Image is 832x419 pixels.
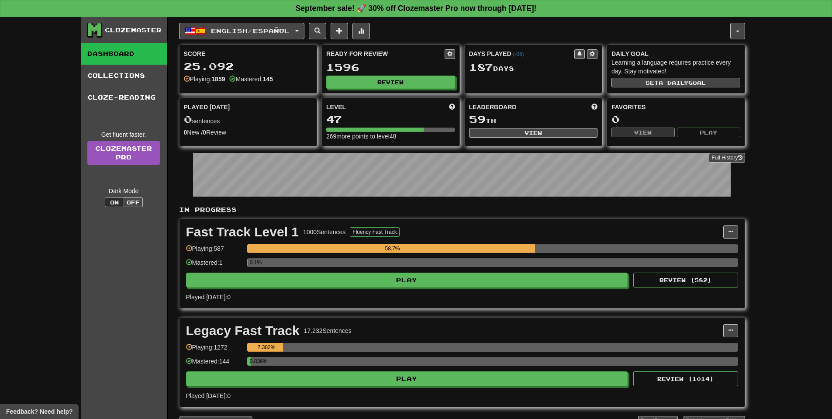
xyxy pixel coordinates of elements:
span: Played [DATE]: 0 [186,294,231,301]
strong: 0 [203,129,206,136]
p: In Progress [179,205,745,214]
button: Play [186,371,628,386]
div: Fast Track Level 1 [186,225,299,239]
button: Off [124,197,143,207]
div: 17.232 Sentences [304,326,352,335]
div: sentences [184,114,313,125]
div: 0 [611,114,740,125]
button: View [611,128,675,137]
div: Mastered: 1 [186,258,243,273]
span: This week in points, UTC [591,103,597,111]
button: Full History [709,153,745,163]
div: th [469,114,598,125]
div: Playing: 1272 [186,343,243,357]
button: On [105,197,124,207]
div: 0.836% [250,357,251,366]
div: Dark Mode [87,187,160,195]
div: 1596 [326,62,455,73]
div: Daily Goal [611,49,740,58]
strong: 0 [184,129,187,136]
div: Ready for Review [326,49,445,58]
button: Play [186,273,628,287]
span: Score more points to level up [449,103,455,111]
div: 58.7% [250,244,535,253]
div: Mastered: 144 [186,357,243,371]
div: 47 [326,114,455,125]
div: Score [184,49,313,58]
button: Review [326,76,455,89]
span: Played [DATE] [184,103,230,111]
a: Collections [81,65,167,87]
span: Played [DATE]: 0 [186,392,231,399]
strong: 145 [263,76,273,83]
div: 269 more points to level 48 [326,132,455,141]
strong: September sale! 🚀 30% off Clozemaster Pro now through [DATE]! [296,4,537,13]
div: Days Played [469,49,575,58]
span: 187 [469,61,493,73]
span: 59 [469,113,486,125]
div: Mastered: [229,75,273,83]
span: a daily [659,80,688,86]
button: View [469,128,598,138]
div: 1000 Sentences [303,228,345,236]
a: (-05) [513,51,524,57]
div: 25.092 [184,61,313,72]
button: Fluency Fast Track [350,227,399,237]
span: 0 [184,113,192,125]
button: Play [677,128,740,137]
strong: 1859 [211,76,225,83]
a: ClozemasterPro [87,141,160,165]
div: Clozemaster [105,26,162,35]
div: New / Review [184,128,313,137]
div: Learning a language requires practice every day. Stay motivated! [611,58,740,76]
div: Playing: 587 [186,244,243,259]
div: Favorites [611,103,740,111]
div: 7.382% [250,343,283,352]
span: Level [326,103,346,111]
a: Cloze-Reading [81,87,167,108]
button: Add sentence to collection [331,23,348,39]
div: Day s [469,62,598,73]
span: Open feedback widget [6,407,72,416]
button: Seta dailygoal [611,78,740,87]
div: Get fluent faster. [87,130,160,139]
button: Review (1014) [633,371,738,386]
div: Playing: [184,75,225,83]
button: More stats [352,23,370,39]
button: Search sentences [309,23,326,39]
a: Dashboard [81,43,167,65]
span: Leaderboard [469,103,517,111]
button: Review (582) [633,273,738,287]
div: Legacy Fast Track [186,324,300,337]
button: English/Español [179,23,304,39]
span: English / Español [211,27,290,35]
